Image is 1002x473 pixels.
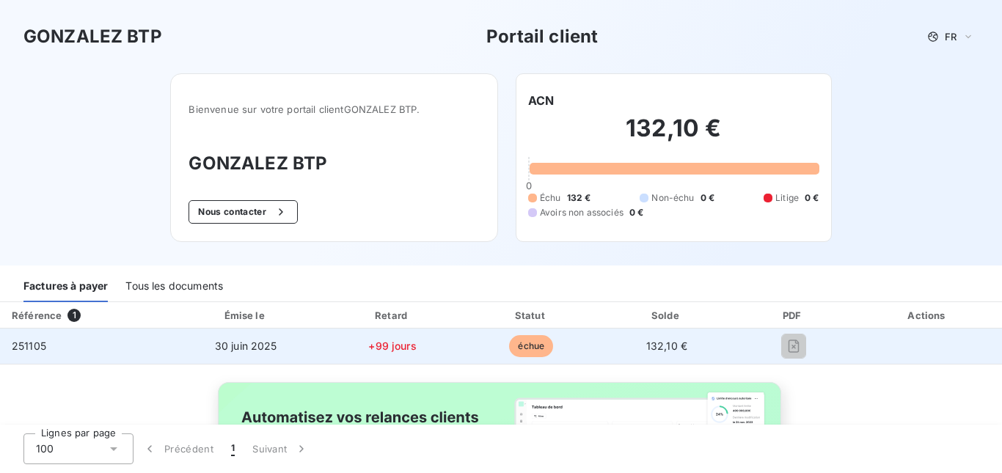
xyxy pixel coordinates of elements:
div: Actions [857,308,999,323]
span: Bienvenue sur votre portail client GONZALEZ BTP . [189,103,480,115]
span: 1 [231,441,235,456]
span: 0 € [805,191,819,205]
span: Avoirs non associés [540,206,623,219]
div: Statut [466,308,597,323]
span: 1 [67,309,81,322]
h3: Portail client [486,23,598,50]
div: Tous les documents [125,271,223,302]
span: Litige [775,191,799,205]
h3: GONZALEZ BTP [23,23,162,50]
span: 0 € [629,206,643,219]
div: Retard [325,308,459,323]
button: Nous contacter [189,200,297,224]
div: Solde [603,308,731,323]
h2: 132,10 € [528,114,819,158]
button: 1 [222,433,244,464]
div: PDF [736,308,851,323]
span: FR [945,31,957,43]
span: 251105 [12,340,46,352]
span: 100 [36,441,54,456]
span: 30 juin 2025 [215,340,277,352]
span: 132,10 € [646,340,687,352]
span: 0 € [701,191,714,205]
button: Suivant [244,433,318,464]
span: +99 jours [368,340,416,352]
span: Échu [540,191,561,205]
div: Émise le [172,308,319,323]
span: Non-échu [651,191,694,205]
span: échue [509,335,553,357]
div: Factures à payer [23,271,108,302]
div: Référence [12,309,62,321]
span: 0 [526,180,532,191]
button: Précédent [134,433,222,464]
h6: ACN [528,92,554,109]
h3: GONZALEZ BTP [189,150,480,177]
span: 132 € [567,191,591,205]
